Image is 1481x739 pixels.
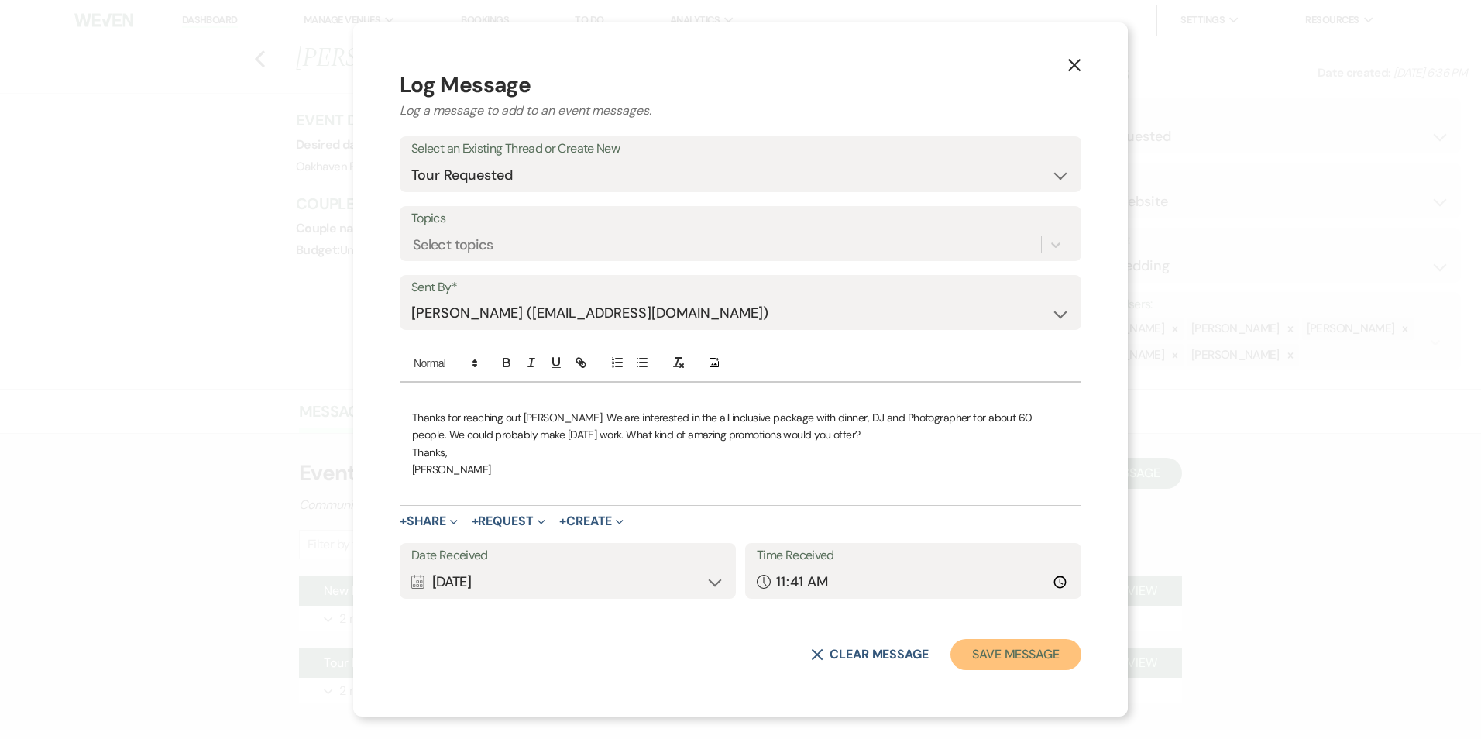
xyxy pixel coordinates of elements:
[411,138,1070,160] label: Select an Existing Thread or Create New
[472,515,545,528] button: Request
[559,515,566,528] span: +
[412,445,447,459] span: Thanks,
[400,69,1081,101] p: Log Message
[757,545,1070,567] label: Time Received
[412,411,1035,442] span: Thanks for reaching out [PERSON_NAME]. We are interested in the all inclusive package with dinner...
[400,515,407,528] span: +
[411,545,724,567] label: Date Received
[472,515,479,528] span: +
[411,567,724,597] div: [DATE]
[412,462,491,476] span: [PERSON_NAME]
[400,515,458,528] button: Share
[400,101,1081,120] p: Log a message to add to an event messages.
[950,639,1081,670] button: Save Message
[411,277,1070,299] label: Sent By*
[413,234,493,255] div: Select topics
[411,208,1070,230] label: Topics
[811,648,929,661] button: Clear message
[559,515,624,528] button: Create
